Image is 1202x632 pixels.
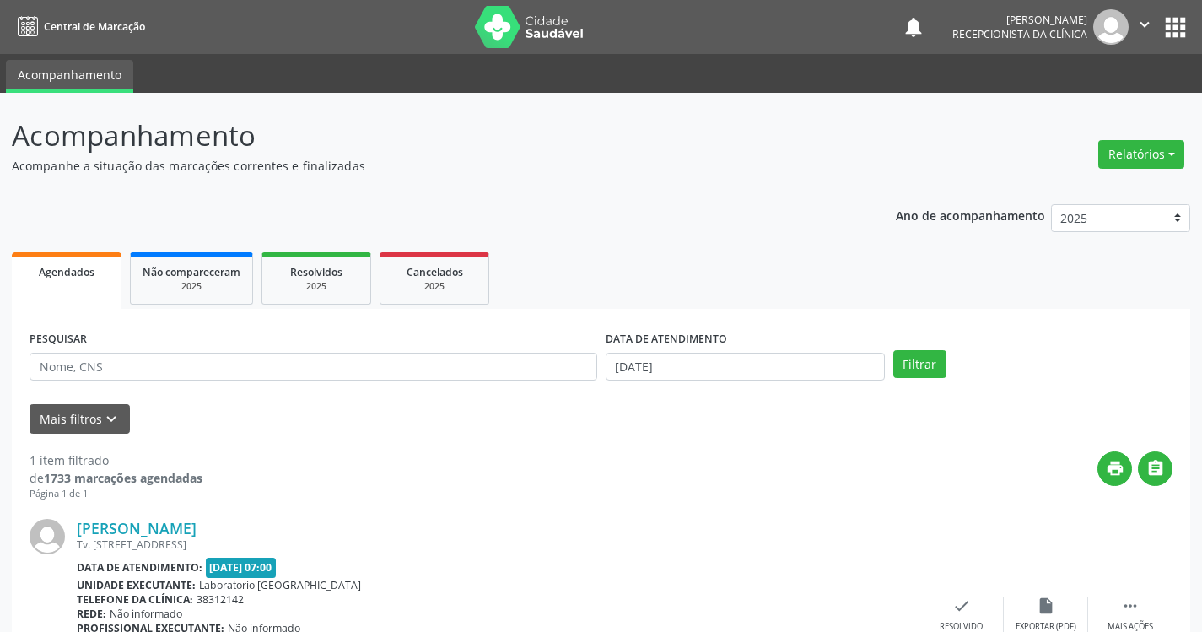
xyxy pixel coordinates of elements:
button: apps [1161,13,1190,42]
img: img [30,519,65,554]
div: de [30,469,202,487]
i:  [1135,15,1154,34]
label: PESQUISAR [30,327,87,353]
button: print [1097,451,1132,486]
span: Não compareceram [143,265,240,279]
i:  [1121,597,1140,615]
span: 38312142 [197,592,244,607]
b: Data de atendimento: [77,560,202,575]
i: insert_drive_file [1037,597,1055,615]
span: Não informado [110,607,182,621]
b: Rede: [77,607,106,621]
span: Recepcionista da clínica [952,27,1087,41]
span: Resolvidos [290,265,342,279]
p: Ano de acompanhamento [896,204,1045,225]
div: 1 item filtrado [30,451,202,469]
button: notifications [902,15,925,39]
button:  [1129,9,1161,45]
span: Central de Marcação [44,19,145,34]
i: print [1106,459,1124,478]
div: 2025 [392,280,477,293]
span: Laboratorio [GEOGRAPHIC_DATA] [199,578,361,592]
i: keyboard_arrow_down [102,410,121,429]
a: [PERSON_NAME] [77,519,197,537]
img: img [1093,9,1129,45]
i:  [1146,459,1165,478]
input: Selecione um intervalo [606,353,885,381]
b: Unidade executante: [77,578,196,592]
div: 2025 [274,280,358,293]
div: Página 1 de 1 [30,487,202,501]
p: Acompanhamento [12,115,837,157]
i: check [952,597,971,615]
button: Filtrar [893,350,946,379]
div: Tv. [STREET_ADDRESS] [77,537,919,552]
b: Telefone da clínica: [77,592,193,607]
a: Central de Marcação [12,13,145,41]
div: [PERSON_NAME] [952,13,1087,27]
button: Relatórios [1098,140,1184,169]
span: [DATE] 07:00 [206,558,277,577]
strong: 1733 marcações agendadas [44,470,202,486]
p: Acompanhe a situação das marcações correntes e finalizadas [12,157,837,175]
input: Nome, CNS [30,353,597,381]
button: Mais filtroskeyboard_arrow_down [30,404,130,434]
span: Cancelados [407,265,463,279]
div: 2025 [143,280,240,293]
a: Acompanhamento [6,60,133,93]
label: DATA DE ATENDIMENTO [606,327,727,353]
button:  [1138,451,1172,486]
span: Agendados [39,265,94,279]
